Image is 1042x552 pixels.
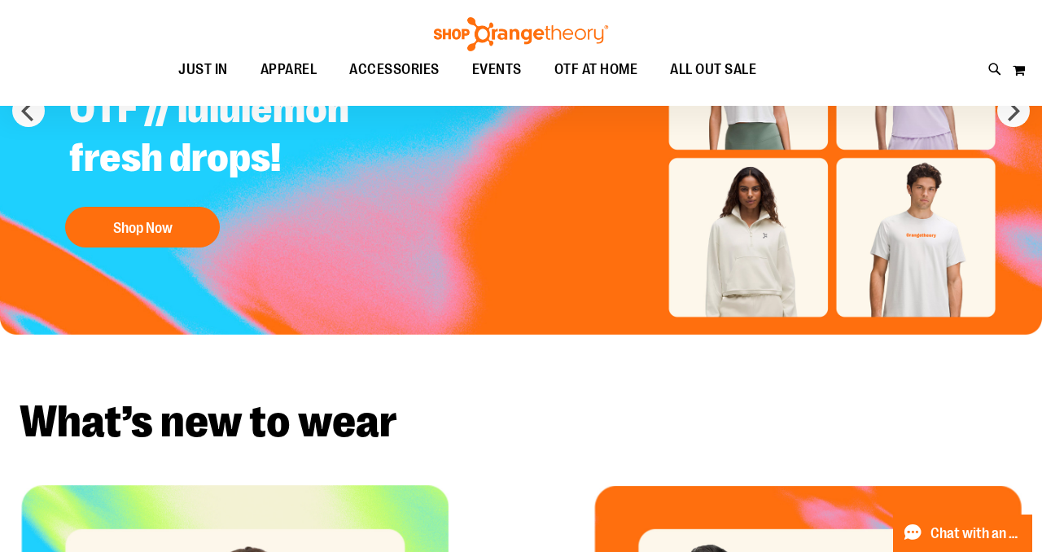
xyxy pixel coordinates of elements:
[554,51,638,88] span: OTF AT HOME
[57,72,462,256] a: OTF // lululemon fresh drops! Shop Now
[930,526,1022,541] span: Chat with an Expert
[260,51,317,88] span: APPAREL
[997,94,1030,127] button: next
[431,17,611,51] img: Shop Orangetheory
[178,51,228,88] span: JUST IN
[472,51,522,88] span: EVENTS
[893,515,1033,552] button: Chat with an Expert
[12,94,45,127] button: prev
[20,400,1022,445] h2: What’s new to wear
[65,207,220,248] button: Shop Now
[349,51,440,88] span: ACCESSORIES
[670,51,756,88] span: ALL OUT SALE
[57,72,462,199] h2: OTF // lululemon fresh drops!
